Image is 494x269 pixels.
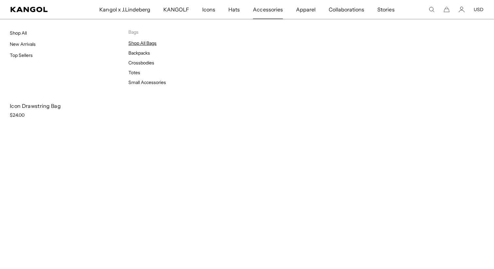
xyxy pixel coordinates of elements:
button: Cart [444,7,450,12]
a: Kangol [10,7,65,12]
a: Shop All Bags [128,40,156,46]
a: New Arrivals [10,41,36,47]
summary: Search here [429,7,435,12]
a: Totes [128,70,140,76]
a: Backpacks [128,50,150,56]
a: Account [459,7,465,12]
button: USD [474,7,484,12]
span: $24.00 [10,112,25,118]
p: Bags [128,29,247,35]
a: Icon Drawstring Bag [10,103,61,109]
a: Top Sellers [10,52,33,58]
a: Crossbodies [128,60,154,66]
a: Shop All [10,30,27,36]
a: Small Accessories [128,79,166,85]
